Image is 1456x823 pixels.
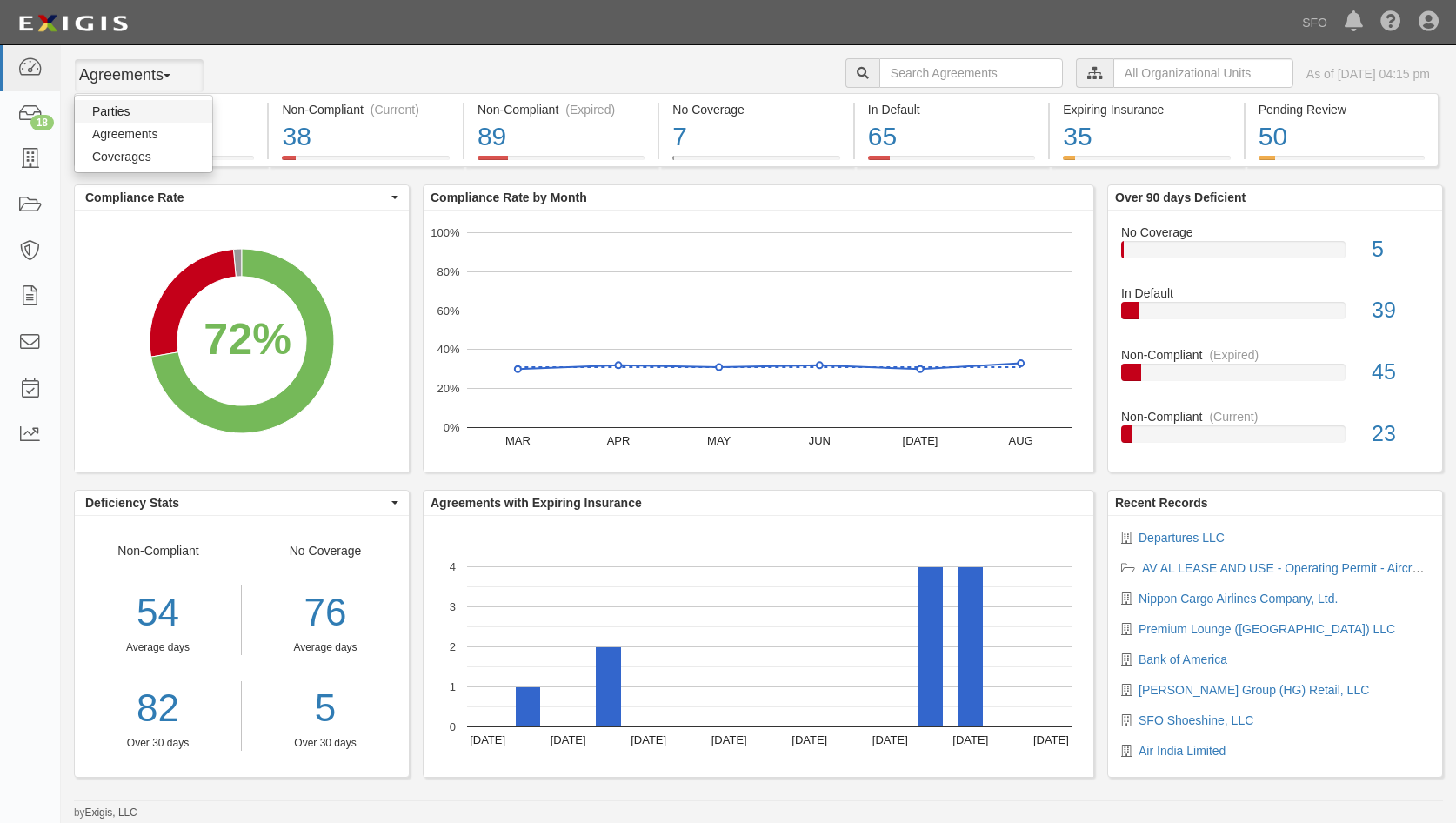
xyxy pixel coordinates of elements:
a: Expiring Insurance35 [1050,156,1243,170]
text: [DATE] [470,733,505,746]
text: 100% [431,226,460,239]
div: 65 [868,118,1035,156]
text: JUN [809,434,831,447]
div: No Coverage [672,101,839,118]
div: In Default [1108,284,1442,302]
input: All Organizational Units [1113,58,1293,88]
a: Air India Limited [1139,744,1226,758]
i: Help Center - Complianz [1380,12,1401,33]
div: (Expired) [565,101,615,118]
div: (Current) [1209,408,1258,425]
a: Coverages [75,145,212,168]
text: 2 [450,640,456,653]
div: (Current) [371,101,419,118]
a: Departures LLC [1139,531,1225,545]
div: 39 [1359,295,1442,326]
a: Non-Compliant(Current)23 [1121,408,1429,457]
div: Pending Review [1259,101,1425,118]
text: [DATE] [952,733,988,746]
a: In Default39 [1121,284,1429,346]
svg: A chart. [424,211,1093,472]
span: Deficiency Stats [85,494,387,512]
div: No Coverage [242,542,409,751]
text: 60% [437,304,459,317]
text: [DATE] [631,733,666,746]
div: Over 30 days [255,736,396,751]
text: 1 [450,680,456,693]
a: No Coverage5 [1121,224,1429,285]
b: Recent Records [1115,496,1208,510]
span: Compliance Rate [85,189,387,206]
svg: A chart. [75,211,409,472]
div: 45 [1359,357,1442,388]
div: 5 [255,681,396,736]
img: logo-5460c22ac91f19d4615b14bd174203de0afe785f0fc80cf4dbbc73dc1793850b.png [13,8,133,39]
text: 40% [437,343,459,356]
input: Search Agreements [879,58,1063,88]
a: SFO Shoeshine, LLC [1139,713,1253,727]
div: 50 [1259,118,1425,156]
b: Agreements with Expiring Insurance [431,496,642,510]
button: Agreements [74,58,204,93]
a: Premium Lounge ([GEOGRAPHIC_DATA]) LLC [1139,622,1395,636]
text: [DATE] [903,434,938,447]
svg: A chart. [424,516,1093,777]
div: Expiring Insurance [1063,101,1230,118]
a: No Coverage7 [659,156,852,170]
div: 82 [75,681,241,736]
a: Non-Compliant(Expired)89 [464,156,658,170]
div: As of [DATE] 04:15 pm [1306,65,1430,83]
div: 54 [75,585,241,640]
div: 35 [1063,118,1230,156]
div: 5 [1359,234,1442,265]
text: APR [607,434,631,447]
div: Average days [255,640,396,655]
text: AUG [1009,434,1033,447]
a: Exigis, LLC [85,806,137,819]
text: 0 [450,720,456,733]
text: [DATE] [1033,733,1069,746]
a: In Default65 [855,156,1048,170]
a: Agreements [75,123,212,145]
div: Non-Compliant [1108,408,1442,425]
text: [DATE] [551,733,586,746]
b: Over 90 days Deficient [1115,191,1246,204]
text: 0% [444,421,460,434]
div: Non-Compliant [1108,346,1442,364]
b: Compliance Rate by Month [431,191,587,204]
a: Non-Compliant(Expired)45 [1121,346,1429,408]
div: 23 [1359,418,1442,450]
text: MAR [505,434,531,447]
div: (Expired) [1209,346,1259,364]
a: Pending Review50 [1246,156,1439,170]
small: by [74,806,137,820]
text: MAY [707,434,731,447]
div: Non-Compliant [75,542,242,751]
div: 89 [478,118,645,156]
text: 4 [450,560,456,573]
button: Deficiency Stats [75,491,409,515]
text: 20% [437,382,459,395]
a: Parties [75,100,212,123]
a: [PERSON_NAME] Group (HG) Retail, LLC [1139,683,1369,697]
text: [DATE] [711,733,747,746]
div: 72% [204,309,291,371]
div: Average days [75,640,241,655]
a: SFO [1293,5,1336,40]
text: [DATE] [872,733,908,746]
div: Over 30 days [75,736,241,751]
a: Nippon Cargo Airlines Company, Ltd. [1139,592,1338,606]
div: Non-Compliant (Expired) [478,101,645,118]
div: Non-Compliant (Current) [282,101,449,118]
a: Non-Compliant(Current)38 [269,156,462,170]
text: [DATE] [791,733,827,746]
text: 80% [437,265,459,278]
div: No Coverage [1108,224,1442,241]
button: Compliance Rate [75,185,409,210]
div: 76 [255,585,396,640]
div: 38 [282,118,449,156]
div: In Default [868,101,1035,118]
